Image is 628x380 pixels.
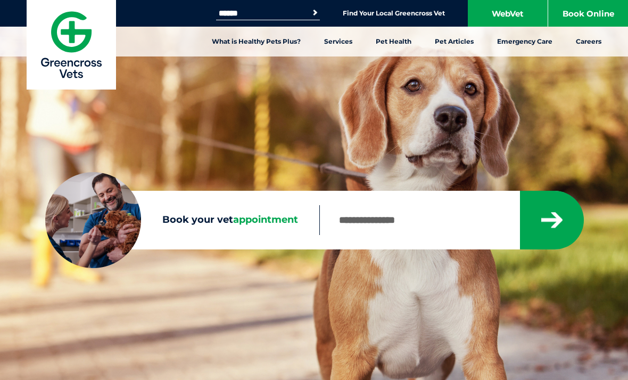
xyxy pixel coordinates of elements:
[310,7,320,18] button: Search
[485,27,564,56] a: Emergency Care
[364,27,423,56] a: Pet Health
[233,214,298,225] span: appointment
[343,9,445,18] a: Find Your Local Greencross Vet
[200,27,312,56] a: What is Healthy Pets Plus?
[45,214,319,226] label: Book your vet
[312,27,364,56] a: Services
[564,27,613,56] a: Careers
[423,27,485,56] a: Pet Articles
